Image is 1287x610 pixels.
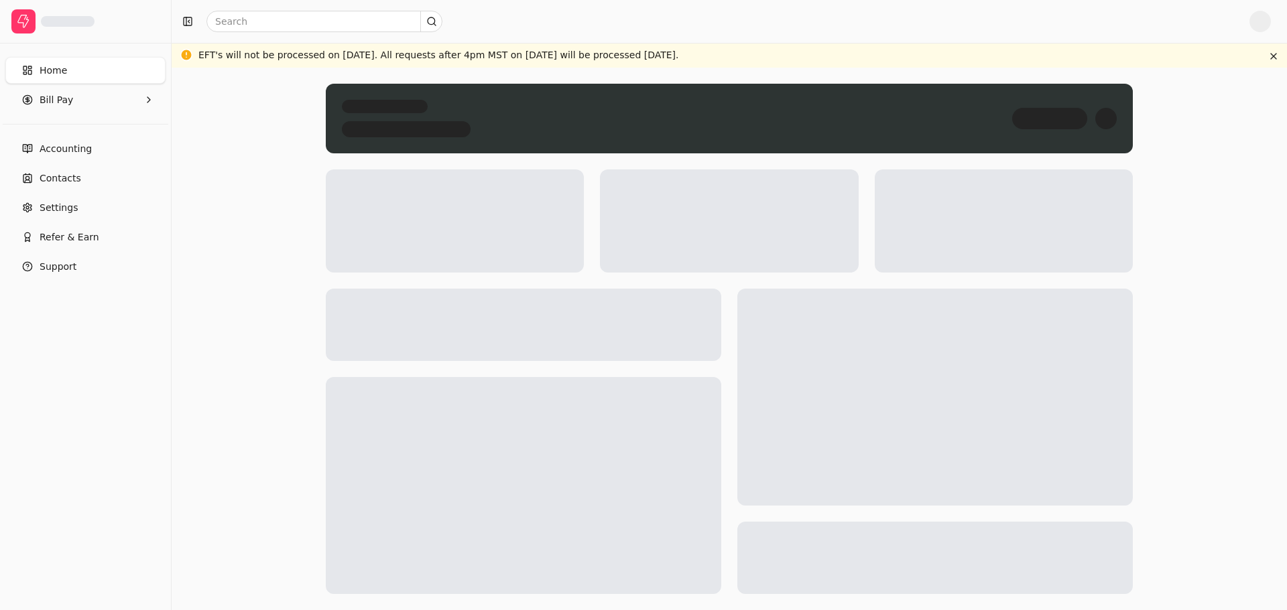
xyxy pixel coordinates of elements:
span: Home [40,64,67,78]
span: Accounting [40,142,92,156]
div: EFT's will not be processed on [DATE]. All requests after 4pm MST on [DATE] will be processed [DA... [198,48,679,62]
span: Settings [40,201,78,215]
a: Accounting [5,135,166,162]
span: Refer & Earn [40,230,99,244]
button: Support [5,253,166,280]
button: Bill Pay [5,86,166,113]
span: Contacts [40,171,81,185]
a: Home [5,57,166,84]
span: Bill Pay [40,93,73,107]
a: Contacts [5,165,166,192]
input: Search [206,11,442,32]
button: Refer & Earn [5,224,166,250]
span: Support [40,260,76,274]
a: Settings [5,194,166,221]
